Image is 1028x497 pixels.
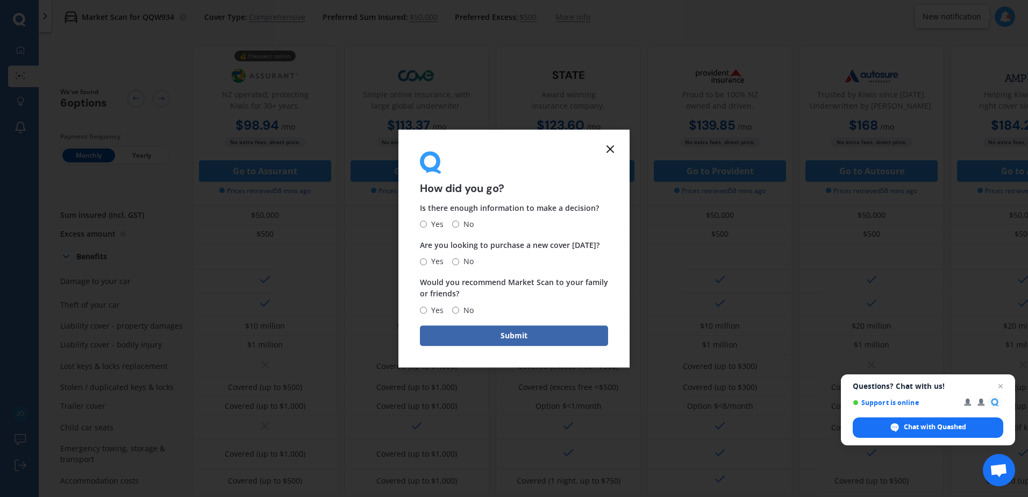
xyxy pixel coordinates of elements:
[853,382,1003,390] span: Questions? Chat with us!
[420,151,608,194] div: How did you go?
[452,221,459,228] input: No
[420,203,599,213] span: Is there enough information to make a decision?
[983,454,1015,486] a: Open chat
[853,417,1003,438] span: Chat with Quashed
[459,304,474,317] span: No
[452,307,459,314] input: No
[427,255,444,268] span: Yes
[427,218,444,231] span: Yes
[420,278,608,299] span: Would you recommend Market Scan to your family or friends?
[420,221,427,228] input: Yes
[452,258,459,265] input: No
[459,218,474,231] span: No
[853,399,956,407] span: Support is online
[420,325,608,346] button: Submit
[427,304,444,317] span: Yes
[420,258,427,265] input: Yes
[904,422,966,432] span: Chat with Quashed
[420,240,599,250] span: Are you looking to purchase a new cover [DATE]?
[459,255,474,268] span: No
[420,307,427,314] input: Yes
